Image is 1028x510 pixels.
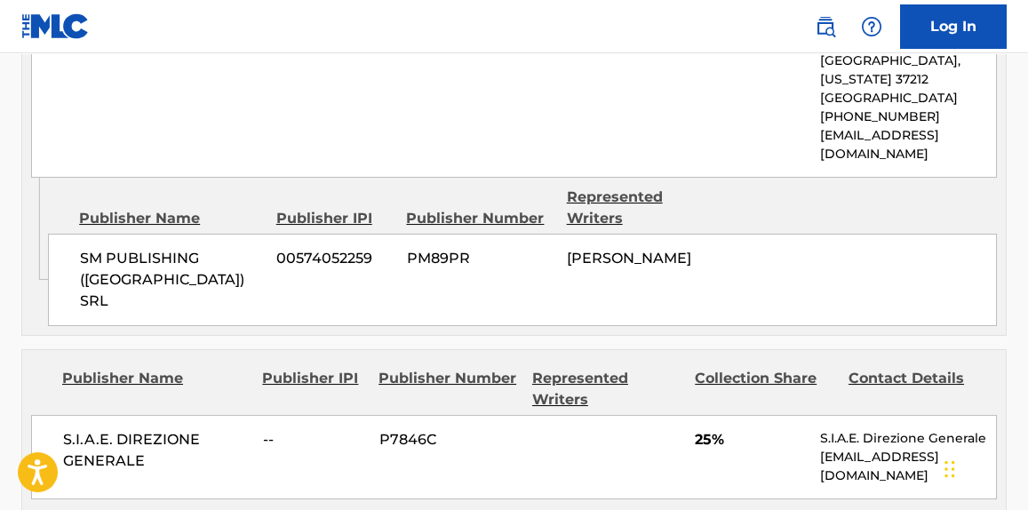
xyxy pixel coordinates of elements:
div: Represented Writers [532,368,681,410]
div: Drag [944,442,955,496]
div: Publisher Number [406,208,553,229]
iframe: Chat Widget [939,425,1028,510]
div: Publisher IPI [262,368,365,410]
p: S.I.A.E. Direzione Generale [820,429,996,448]
span: -- [263,429,366,450]
div: Publisher Name [62,368,249,410]
div: Collection Share [695,368,835,410]
p: [PHONE_NUMBER] [820,108,996,126]
span: P7846C [379,429,520,450]
p: [EMAIL_ADDRESS][DOMAIN_NAME] [820,126,996,163]
span: S.I.A.E. DIREZIONE GENERALE [63,429,250,472]
div: Contact Details [849,368,989,410]
a: Log In [900,4,1007,49]
span: 25% [695,429,807,450]
span: [PERSON_NAME] [567,250,691,267]
div: Represented Writers [567,187,713,229]
div: Help [854,9,889,44]
div: Publisher Number [379,368,519,410]
a: Public Search [808,9,843,44]
span: 00574052259 [276,248,393,269]
img: MLC Logo [21,13,90,39]
div: Publisher IPI [276,208,394,229]
p: [EMAIL_ADDRESS][DOMAIN_NAME] [820,448,996,485]
img: search [815,16,836,37]
span: SM PUBLISHING ([GEOGRAPHIC_DATA]) SRL [80,248,263,312]
p: [GEOGRAPHIC_DATA] [820,89,996,108]
p: [GEOGRAPHIC_DATA], [US_STATE] 37212 [820,52,996,89]
img: help [861,16,882,37]
div: Publisher Name [79,208,263,229]
span: PM89PR [407,248,554,269]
